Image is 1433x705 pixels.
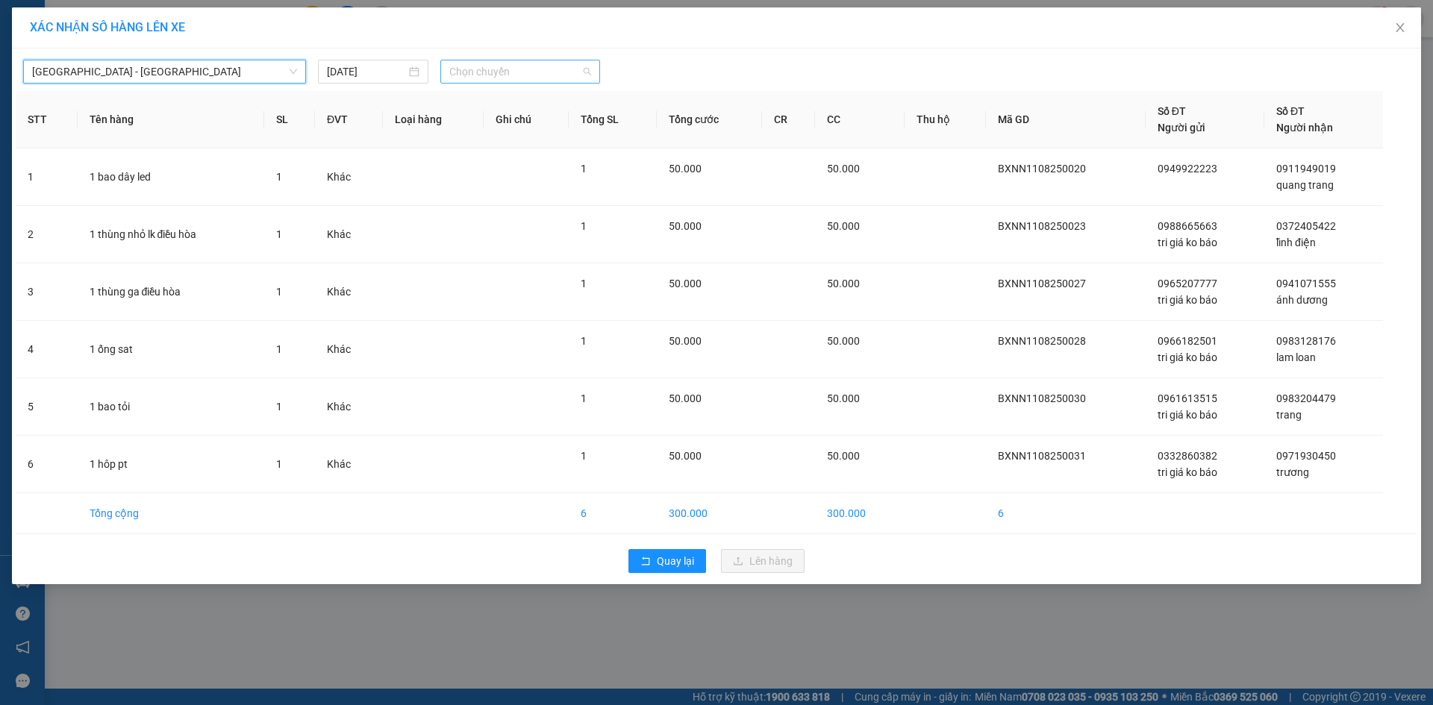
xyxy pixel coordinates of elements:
td: 1 hôp pt [78,436,264,493]
td: 1 bao tỏi [78,378,264,436]
span: 50.000 [827,278,860,289]
span: 0966182501 [1158,335,1217,347]
td: 5 [16,378,78,436]
td: 1 bao dây led [78,148,264,206]
td: 1 thùng ga điều hòa [78,263,264,321]
span: 50.000 [669,392,702,404]
span: 50.000 [827,392,860,404]
span: 1 [581,392,587,404]
span: 0949922223 [1158,163,1217,175]
span: close [1394,22,1406,34]
span: tri giá ko báo [1158,294,1217,306]
span: 50.000 [669,163,702,175]
span: 0332860382 [1158,450,1217,462]
td: 2 [16,206,78,263]
span: Người gửi [1158,122,1205,134]
td: Khác [315,148,383,206]
span: 50.000 [827,450,860,462]
th: Ghi chú [484,91,569,148]
span: tri giá ko báo [1158,351,1217,363]
th: CC [815,91,905,148]
span: 1 [581,450,587,462]
span: Quay lại [657,553,694,569]
span: 1 [581,335,587,347]
span: tri giá ko báo [1158,236,1217,248]
span: lĩnh điện [1276,236,1316,248]
span: BXNN1108250020 [998,163,1086,175]
span: Hà Nội - Kỳ Anh [32,60,297,83]
td: Khác [315,436,383,493]
span: BXNN1108250030 [998,392,1086,404]
th: SL [264,91,315,148]
th: CR [762,91,815,148]
td: 300.000 [657,493,762,534]
span: 1 [276,458,282,470]
span: BXNN1108250031 [998,450,1086,462]
button: rollbackQuay lại [628,549,706,573]
td: Tổng cộng [78,493,264,534]
th: Thu hộ [905,91,987,148]
span: BXNN1108250027 [998,278,1086,289]
span: 1 [581,220,587,232]
th: Mã GD [986,91,1145,148]
span: Người nhận [1276,122,1333,134]
button: uploadLên hàng [721,549,805,573]
span: lam loan [1276,351,1316,363]
span: 0372405422 [1276,220,1336,232]
span: BXNN1108250028 [998,335,1086,347]
th: ĐVT [315,91,383,148]
td: 6 [986,493,1145,534]
span: Chọn chuyến [449,60,591,83]
th: Tổng cước [657,91,762,148]
span: 1 [276,401,282,413]
span: 0961613515 [1158,392,1217,404]
td: Khác [315,321,383,378]
th: STT [16,91,78,148]
td: 300.000 [815,493,905,534]
span: 1 [276,286,282,298]
td: 4 [16,321,78,378]
span: 50.000 [669,278,702,289]
span: 1 [581,278,587,289]
span: 1 [581,163,587,175]
span: trương [1276,466,1309,478]
th: Tên hàng [78,91,264,148]
span: 1 [276,228,282,240]
th: Tổng SL [569,91,657,148]
span: 1 [276,171,282,183]
span: 0911949019 [1276,163,1336,175]
td: Khác [315,378,383,436]
td: 6 [569,493,657,534]
span: 0971930450 [1276,450,1336,462]
span: 50.000 [827,335,860,347]
span: tri giá ko báo [1158,409,1217,421]
span: quang trang [1276,179,1334,191]
td: 3 [16,263,78,321]
li: In ngày: 10:20 11/08 [7,110,166,131]
span: 0941071555 [1276,278,1336,289]
span: 50.000 [669,450,702,462]
span: ánh dương [1276,294,1328,306]
input: 11/08/2025 [327,63,406,80]
button: Close [1379,7,1421,49]
li: [PERSON_NAME] [7,90,166,110]
td: 1 thùng nhỏ lk điều hòa [78,206,264,263]
span: Số ĐT [1276,105,1305,117]
td: 6 [16,436,78,493]
td: 1 ống sat [78,321,264,378]
span: 50.000 [669,220,702,232]
span: 1 [276,343,282,355]
span: XÁC NHẬN SỐ HÀNG LÊN XE [30,20,185,34]
span: 0988665663 [1158,220,1217,232]
span: trang [1276,409,1302,421]
span: 50.000 [827,220,860,232]
span: 0983204479 [1276,392,1336,404]
th: Loại hàng [383,91,484,148]
span: Số ĐT [1158,105,1186,117]
td: Khác [315,206,383,263]
span: 0965207777 [1158,278,1217,289]
td: Khác [315,263,383,321]
td: 1 [16,148,78,206]
span: 50.000 [669,335,702,347]
span: BXNN1108250023 [998,220,1086,232]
